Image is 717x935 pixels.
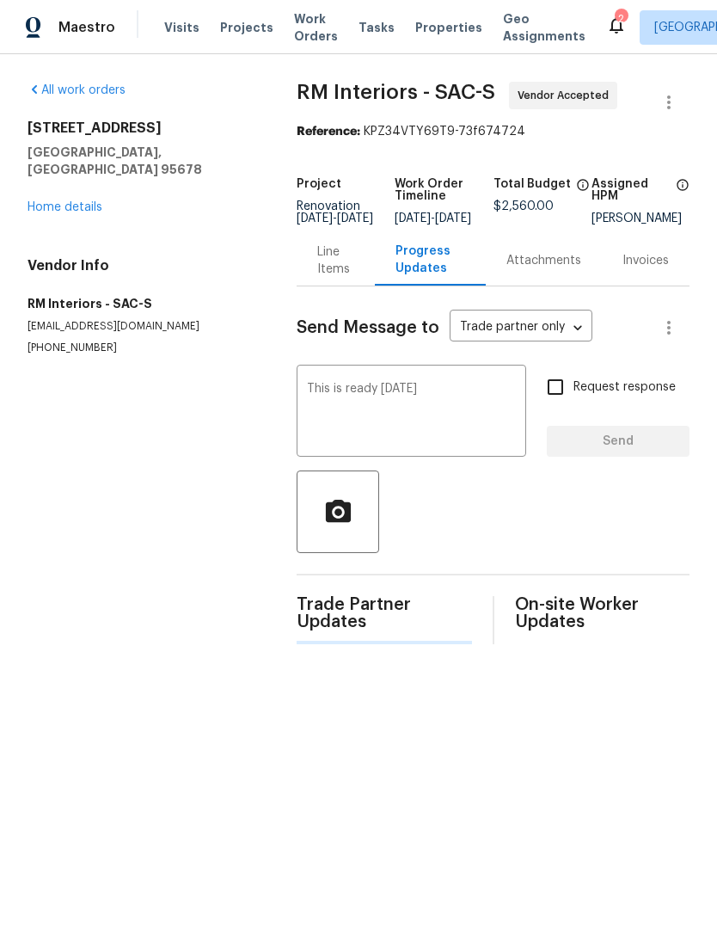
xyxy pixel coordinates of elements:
span: $2,560.00 [493,200,554,212]
span: [DATE] [297,212,333,225]
p: [EMAIL_ADDRESS][DOMAIN_NAME] [28,319,255,334]
div: Progress Updates [395,243,465,277]
span: Renovation [297,200,373,225]
span: Projects [220,19,273,36]
h5: Work Order Timeline [395,178,493,202]
span: - [395,212,471,225]
span: Request response [573,378,676,397]
h5: Project [297,178,341,190]
span: - [297,212,373,225]
h5: [GEOGRAPHIC_DATA], [GEOGRAPHIC_DATA] 95678 [28,144,255,178]
h2: [STREET_ADDRESS] [28,120,255,137]
span: Geo Assignments [503,10,585,45]
h4: Vendor Info [28,257,255,274]
div: Attachments [506,252,581,269]
div: Invoices [622,252,669,269]
span: [DATE] [337,212,373,225]
p: [PHONE_NUMBER] [28,341,255,355]
span: Vendor Accepted [518,87,616,104]
div: 2 [615,10,627,28]
h5: Total Budget [493,178,571,190]
span: On-site Worker Updates [515,596,689,631]
span: Work Orders [294,10,338,45]
b: Reference: [297,126,360,138]
h5: RM Interiors - SAC-S [28,295,255,312]
h5: Assigned HPM [591,178,671,202]
a: All work orders [28,84,126,96]
span: The hpm assigned to this work order. [676,178,689,212]
span: Tasks [358,22,395,34]
span: Maestro [58,19,115,36]
div: KPZ34VTY69T9-73f674724 [297,123,689,140]
span: Visits [164,19,199,36]
a: Home details [28,201,102,213]
span: Send Message to [297,319,439,336]
div: [PERSON_NAME] [591,212,689,225]
span: The total cost of line items that have been proposed by Opendoor. This sum includes line items th... [576,178,590,200]
textarea: This is ready [DATE] [307,383,516,443]
span: Properties [415,19,482,36]
span: [DATE] [395,212,431,225]
div: Line Items [317,243,354,278]
span: RM Interiors - SAC-S [297,82,495,102]
span: [DATE] [435,212,471,225]
div: Trade partner only [450,314,592,342]
span: Trade Partner Updates [297,596,471,631]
